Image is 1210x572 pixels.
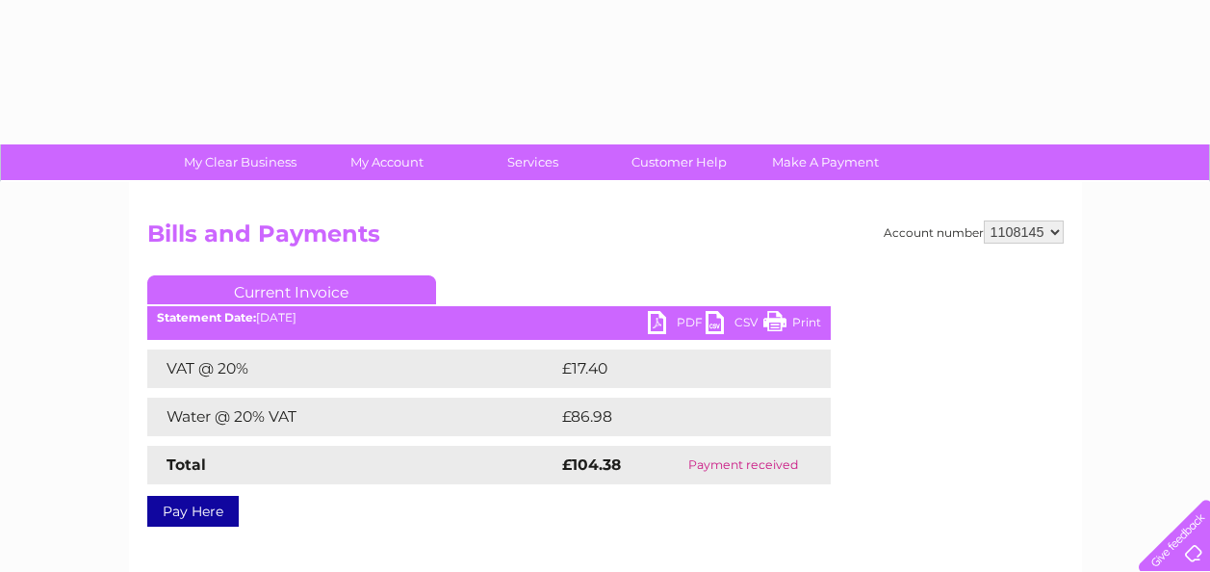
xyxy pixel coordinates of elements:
div: Account number [884,221,1064,244]
div: [DATE] [147,311,831,325]
td: £86.98 [557,398,793,436]
strong: Total [167,455,206,474]
h2: Bills and Payments [147,221,1064,257]
td: Payment received [656,446,831,484]
a: Current Invoice [147,275,436,304]
a: PDF [648,311,706,339]
a: My Clear Business [161,144,320,180]
a: Customer Help [600,144,759,180]
td: VAT @ 20% [147,350,557,388]
a: My Account [307,144,466,180]
a: CSV [706,311,763,339]
a: Print [763,311,821,339]
a: Services [453,144,612,180]
a: Make A Payment [746,144,905,180]
strong: £104.38 [562,455,621,474]
td: £17.40 [557,350,790,388]
b: Statement Date: [157,310,256,325]
td: Water @ 20% VAT [147,398,557,436]
a: Pay Here [147,496,239,527]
